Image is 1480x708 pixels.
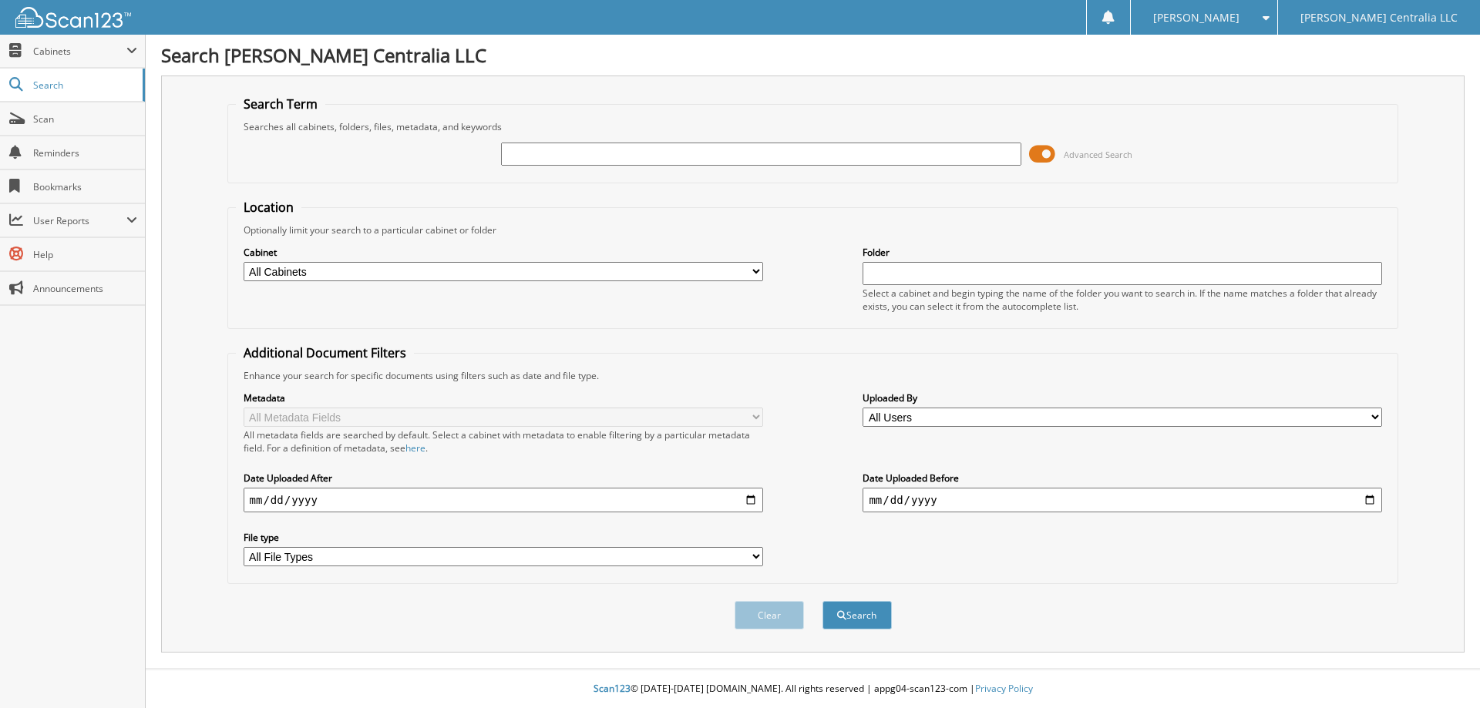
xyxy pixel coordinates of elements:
[33,214,126,227] span: User Reports
[735,601,804,629] button: Clear
[863,471,1382,485] label: Date Uploaded Before
[863,391,1382,404] label: Uploaded By
[33,146,137,159] span: Reminders
[822,601,892,629] button: Search
[236,223,1391,237] div: Optionally limit your search to a particular cabinet or folder
[15,7,131,28] img: scan123-logo-white.svg
[161,42,1465,68] h1: Search [PERSON_NAME] Centralia LLC
[33,282,137,295] span: Announcements
[236,369,1391,382] div: Enhance your search for specific documents using filters such as date and file type.
[33,79,135,92] span: Search
[236,199,301,216] legend: Location
[33,45,126,58] span: Cabinets
[244,428,763,455] div: All metadata fields are searched by default. Select a cabinet with metadata to enable filtering b...
[244,471,763,485] label: Date Uploaded After
[244,391,763,404] label: Metadata
[1064,149,1132,160] span: Advanced Search
[863,246,1382,259] label: Folder
[244,246,763,259] label: Cabinet
[863,287,1382,313] div: Select a cabinet and begin typing the name of the folder you want to search in. If the name match...
[594,682,631,695] span: Scan123
[33,112,137,126] span: Scan
[975,682,1033,695] a: Privacy Policy
[236,344,414,361] legend: Additional Document Filters
[1153,13,1239,22] span: [PERSON_NAME]
[244,531,763,544] label: File type
[236,96,325,112] legend: Search Term
[863,488,1382,512] input: end
[33,248,137,261] span: Help
[1300,13,1458,22] span: [PERSON_NAME] Centralia LLC
[33,180,137,193] span: Bookmarks
[244,488,763,512] input: start
[146,670,1480,708] div: © [DATE]-[DATE] [DOMAIN_NAME]. All rights reserved | appg04-scan123-com |
[405,441,425,455] a: here
[236,120,1391,133] div: Searches all cabinets, folders, files, metadata, and keywords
